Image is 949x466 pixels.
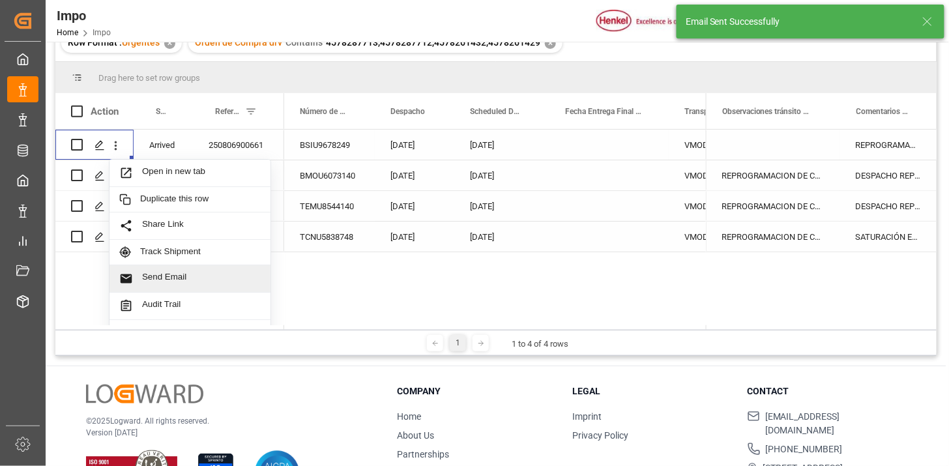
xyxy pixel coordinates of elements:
[669,130,774,160] div: VMODAL / ROFE
[284,191,375,221] div: TEMU8544140
[512,338,568,351] div: 1 to 4 of 4 rows
[572,411,602,422] a: Imprint
[450,335,466,351] div: 1
[572,430,628,441] a: Privacy Policy
[706,222,840,252] div: REPROGRAMACION DE CARGA POR INCIDENTE FERROVIARIO
[596,10,706,33] img: Henkel%20logo.jpg_1689854090.jpg
[156,107,166,116] span: Status
[57,6,111,25] div: Impo
[706,222,937,252] div: Press SPACE to select this row.
[375,160,454,190] div: [DATE]
[215,107,240,116] span: Referencia Leschaco
[669,160,774,190] div: VMODAL / ROFE
[285,37,323,48] span: Contains
[684,107,746,116] span: Transporte Nal. (Nombre#Caja)
[91,106,119,117] div: Action
[669,222,774,252] div: VMODAL / ROFE
[375,191,454,221] div: [DATE]
[195,37,282,48] span: Orden de Compra drv
[470,107,522,116] span: Scheduled Delivery Date
[722,107,813,116] span: Observaciones tránsito última milla
[98,73,200,83] span: Drag here to set row groups
[326,37,540,48] span: 4578287713,4578287712,4578261432,4578261429
[284,130,375,160] div: BSIU9678249
[375,222,454,252] div: [DATE]
[284,222,375,252] div: TCNU5838748
[375,130,454,160] div: [DATE]
[398,411,422,422] a: Home
[706,160,937,191] div: Press SPACE to select this row.
[572,385,731,398] h3: Legal
[840,222,937,252] div: SATURACIÓN EN TERMINAL
[765,410,906,437] span: [EMAIL_ADDRESS][DOMAIN_NAME]
[686,15,910,29] div: Email Sent Successfully
[86,385,203,403] img: Logward Logo
[454,160,549,190] div: [DATE]
[68,37,122,48] span: Row Format :
[55,222,284,252] div: Press SPACE to select this row.
[565,107,641,116] span: Fecha Entrega Final en [GEOGRAPHIC_DATA]
[300,107,347,116] span: Número de Contenedor
[55,160,284,191] div: Press SPACE to select this row.
[390,107,425,116] span: Despacho
[706,191,937,222] div: Press SPACE to select this row.
[545,38,556,49] div: ✕
[706,130,937,160] div: Press SPACE to select this row.
[669,191,774,221] div: VMODAL / ROFE
[55,130,284,160] div: Press SPACE to select this row.
[706,191,840,221] div: REPROGRAMACION DE CARGA POR INCIDENTE FERROVIARIO
[398,385,556,398] h3: Company
[856,107,910,116] span: Comentarios Contenedor
[57,28,78,37] a: Home
[164,38,175,49] div: ✕
[748,385,906,398] h3: Contact
[840,191,937,221] div: DESPACHO REPROGRAMADO POR CONTENEDOR NO POSICIONADO (FECHA INICIAL 08.08), SE GENERA FLETE EN FALSO
[284,160,375,190] div: BMOU6073140
[86,415,365,427] p: © 2025 Logward. All rights reserved.
[86,427,365,439] p: Version [DATE]
[840,130,937,160] div: REPROGRAMACIÓN DE DESPACHO POR HORARIO DE CITA
[398,430,435,441] a: About Us
[122,37,160,48] span: Urgentes
[454,130,549,160] div: [DATE]
[454,191,549,221] div: [DATE]
[398,449,450,459] a: Partnerships
[706,160,840,190] div: REPROGRAMACION DE CARGA POR INCIDENTE FERROVIARIO
[193,130,284,160] div: 250806900661
[454,222,549,252] div: [DATE]
[134,130,193,160] div: Arrived
[840,160,937,190] div: DESPACHO REPROGRAMADO POR CONTENEDOR NO POSICIONADO (FECHA INICIAL 08.08), SE GENERA FLETE EN FALSO
[55,191,284,222] div: Press SPACE to select this row.
[766,443,843,456] span: [PHONE_NUMBER]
